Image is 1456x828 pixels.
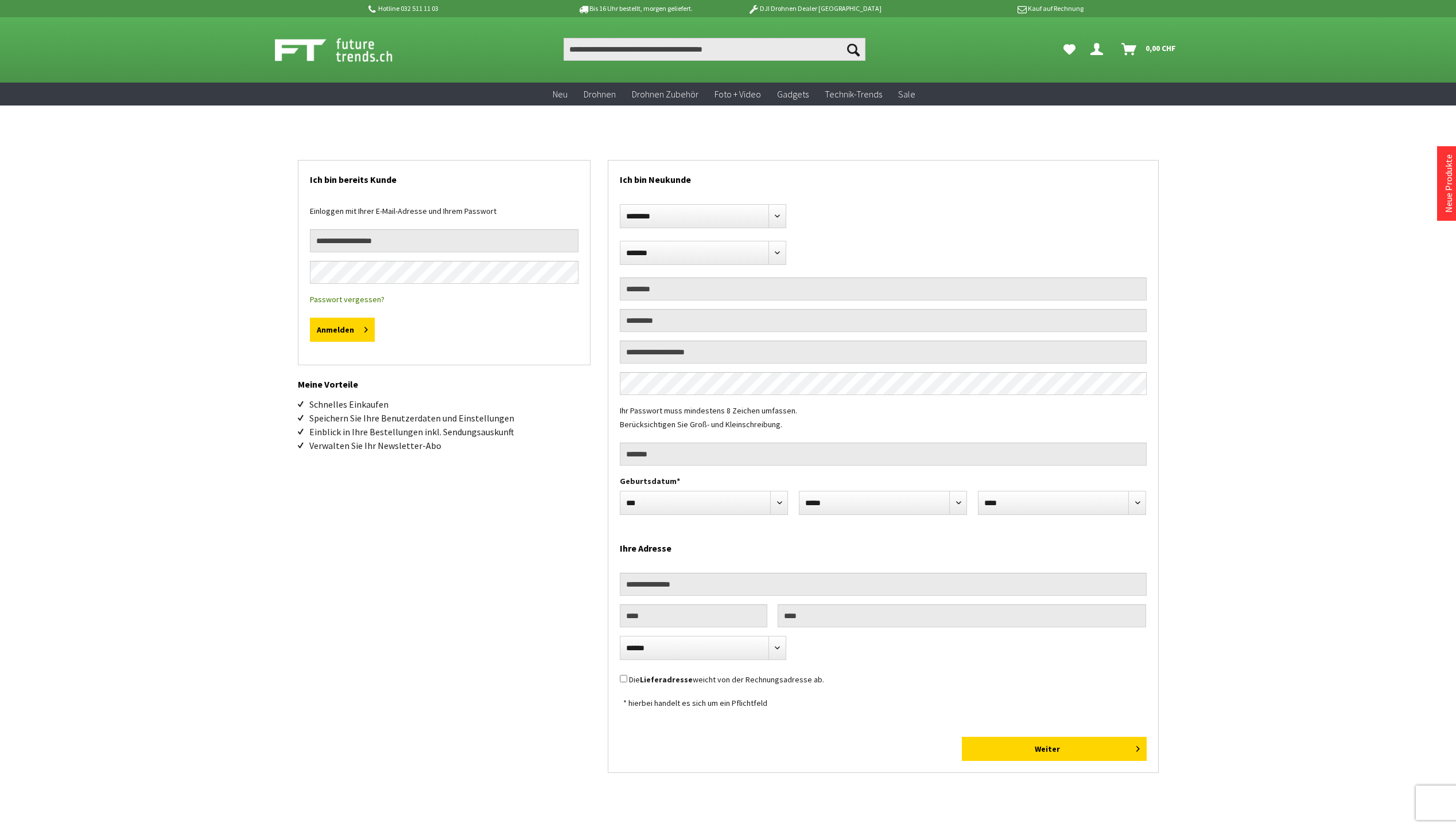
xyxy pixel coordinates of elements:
h2: Ich bin Neukunde [620,161,1147,193]
h2: Ihre Adresse [620,529,1147,561]
p: Bis 16 Uhr bestellt, morgen geliefert. [546,2,725,15]
li: Schnelles Einkaufen [309,397,591,411]
span: Drohnen Zubehör [632,88,698,100]
a: Gadgets [769,83,817,106]
button: Weiter [962,737,1146,761]
label: Geburtsdatum* [620,474,1147,488]
a: Neue Produkte [1443,154,1454,213]
a: Hi, Benno - Dein Konto [1086,38,1112,61]
span: Technik-Trends [825,88,882,100]
span: Sale [898,88,915,100]
button: Suchen [841,38,865,61]
a: Drohnen Zubehör [624,83,706,106]
a: Drohnen [576,83,624,106]
li: Verwalten Sie Ihr Newsletter-Abo [309,439,591,452]
span: Foto + Video [715,88,761,100]
li: Speichern Sie Ihre Benutzerdaten und Einstellungen [309,411,591,425]
a: Technik-Trends [817,83,890,106]
p: Kauf auf Rechnung [904,2,1084,15]
strong: Lieferadresse [640,674,693,685]
input: Produkt, Marke, Kategorie, EAN, Artikelnummer… [564,38,865,61]
a: Neu [545,83,576,106]
img: Shop Futuretrends - zur Startseite wechseln [275,36,418,64]
p: DJI Drohnen Dealer [GEOGRAPHIC_DATA] [725,2,904,15]
h2: Meine Vorteile [298,365,591,392]
a: Warenkorb [1117,38,1182,61]
div: * hierbei handelt es sich um ein Pflichtfeld [623,698,1143,725]
li: Einblick in Ihre Bestellungen inkl. Sendungsauskunft [309,425,591,439]
div: Ihr Passwort muss mindestens 8 Zeichen umfassen. Berücksichtigen Sie Groß- und Kleinschreibung. [620,404,1147,443]
a: Foto + Video [706,83,769,106]
div: Einloggen mit Ihrer E-Mail-Adresse und Ihrem Passwort [310,204,578,229]
label: Die weicht von der Rechnungsadresse ab. [629,674,824,685]
a: Passwort vergessen? [310,294,385,304]
button: Anmelden [310,318,375,342]
a: Meine Favoriten [1058,38,1081,61]
span: Drohnen [584,88,616,100]
span: Neu [553,88,568,100]
a: Sale [890,83,923,106]
span: Gadgets [777,88,809,100]
span: 0,00 CHF [1146,39,1176,57]
p: Hotline 032 511 11 03 [367,2,546,15]
h2: Ich bin bereits Kunde [310,161,578,193]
